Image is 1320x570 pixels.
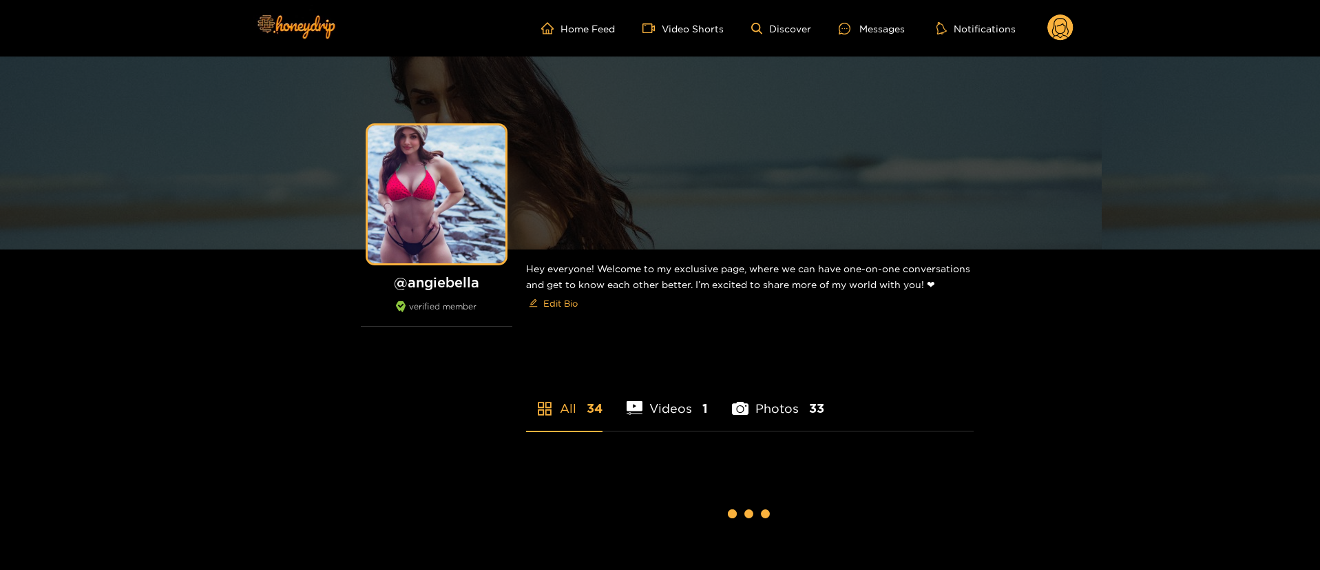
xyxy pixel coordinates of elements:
[541,22,615,34] a: Home Feed
[361,274,512,291] h1: @ angiebella
[361,301,512,327] div: verified member
[839,21,905,37] div: Messages
[627,369,709,431] li: Videos
[587,400,603,417] span: 34
[732,369,824,431] li: Photos
[529,298,538,309] span: edit
[526,250,974,325] div: Hey everyone! Welcome to my exclusive page, where we can have one-on-one conversations and get to...
[809,400,824,417] span: 33
[642,22,662,34] span: video-camera
[751,23,811,34] a: Discover
[642,22,724,34] a: Video Shorts
[526,369,603,431] li: All
[536,400,553,417] span: appstore
[702,400,708,417] span: 1
[543,296,578,310] span: Edit Bio
[932,21,1020,35] button: Notifications
[526,292,580,314] button: editEdit Bio
[541,22,561,34] span: home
